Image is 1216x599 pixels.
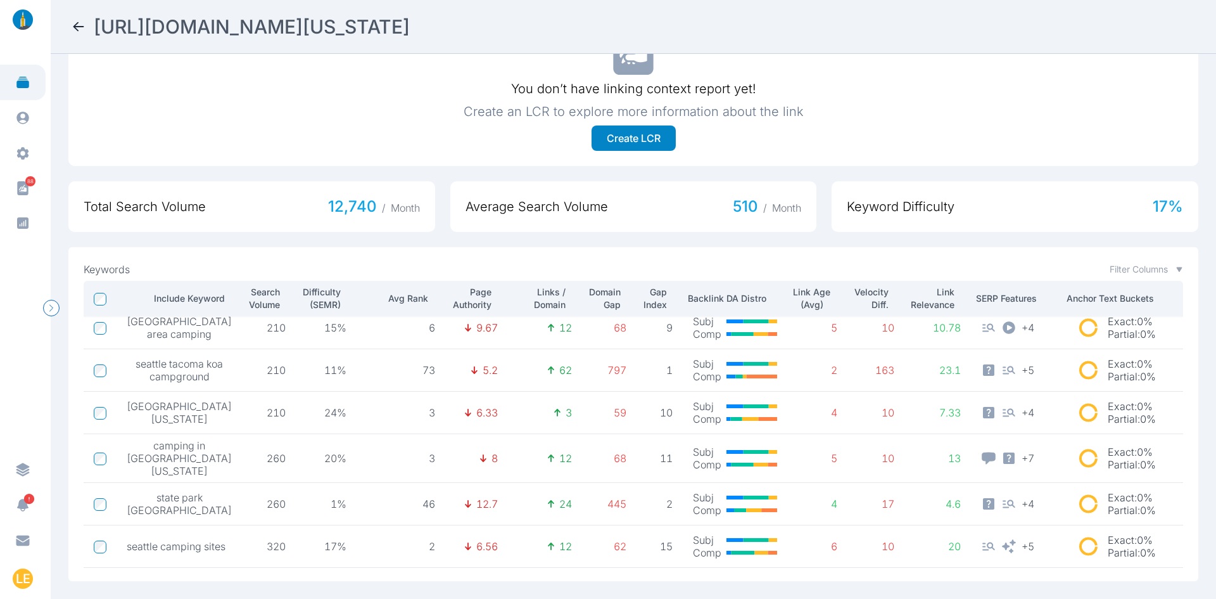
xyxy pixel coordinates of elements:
[464,103,804,120] p: Create an LCR to explore more information about the link
[127,315,232,340] span: [GEOGRAPHIC_DATA] area camping
[1108,491,1156,504] p: Exact : 0%
[693,504,721,517] p: Comp
[252,498,286,510] p: 260
[476,540,498,553] p: 6.56
[559,498,572,510] p: 24
[693,534,721,546] p: Subj
[1022,320,1034,334] span: + 4
[592,321,626,334] p: 68
[1110,263,1183,276] button: Filter Columns
[367,452,435,465] p: 3
[592,126,676,151] button: Create LCR
[647,364,673,377] p: 1
[306,364,346,377] p: 11%
[592,364,626,377] p: 797
[1108,546,1156,559] p: Partial : 0%
[797,364,837,377] p: 2
[127,540,225,553] span: seattle camping sites
[306,321,346,334] p: 15%
[592,498,626,510] p: 445
[476,498,498,510] p: 12.7
[592,406,626,419] p: 59
[559,364,572,377] p: 62
[247,286,280,311] p: Search Volume
[84,263,130,276] p: Keywords
[127,400,232,425] span: [GEOGRAPHIC_DATA][US_STATE]
[306,540,346,553] p: 17%
[559,321,572,334] p: 12
[847,198,954,216] span: Keyword Difficulty
[647,540,673,553] p: 15
[367,498,435,510] p: 46
[1022,496,1034,510] span: + 4
[797,452,837,465] p: 5
[647,498,673,510] p: 2
[1108,357,1156,370] p: Exact : 0%
[382,202,386,214] span: /
[693,546,721,559] p: Comp
[511,80,756,98] p: You don’t have linking context report yet!
[592,452,626,465] p: 68
[252,321,286,334] p: 210
[915,498,961,510] p: 4.6
[647,452,673,465] p: 11
[328,196,420,217] span: 12,740
[693,413,721,425] p: Comp
[772,202,801,214] span: Month
[693,400,721,413] p: Subj
[1108,328,1156,340] p: Partial : 0%
[642,286,667,311] p: Gap Index
[858,321,894,334] p: 10
[559,452,572,465] p: 12
[693,357,721,370] p: Subj
[367,406,435,419] p: 3
[858,452,894,465] p: 10
[301,286,341,311] p: Difficulty (SEMR)
[797,406,837,419] p: 4
[1022,405,1034,419] span: + 4
[513,286,566,311] p: Links / Domain
[1108,576,1156,589] p: Exact : 0%
[391,202,420,214] span: Month
[858,364,894,377] p: 163
[693,370,721,383] p: Comp
[476,406,498,419] p: 6.33
[1022,451,1034,465] span: + 7
[252,406,286,419] p: 210
[8,10,38,30] img: linklaunch_small.2ae18699.png
[592,540,626,553] p: 62
[858,498,894,510] p: 17
[252,452,286,465] p: 260
[306,406,346,419] p: 24%
[1108,534,1156,546] p: Exact : 0%
[1108,413,1156,425] p: Partial : 0%
[647,321,673,334] p: 9
[647,406,673,419] p: 10
[915,540,961,553] p: 20
[976,292,1056,305] p: SERP Features
[1108,370,1156,383] p: Partial : 0%
[852,286,889,311] p: Velocity Diff.
[1108,458,1156,471] p: Partial : 0%
[797,321,837,334] p: 5
[1153,196,1183,217] span: 17 %
[733,196,801,217] span: 510
[483,364,498,377] p: 5.2
[306,498,346,510] p: 1%
[797,498,837,510] p: 4
[122,292,225,305] p: Include Keyword
[858,406,894,419] p: 10
[1022,363,1034,377] span: + 5
[367,321,435,334] p: 6
[693,446,721,458] p: Subj
[252,540,286,553] p: 320
[915,364,961,377] p: 23.1
[693,491,721,504] p: Subj
[797,540,837,553] p: 6
[362,292,428,305] p: Avg Rank
[915,452,961,465] p: 13
[693,328,721,340] p: Comp
[450,286,492,311] p: Page Authority
[25,176,35,186] span: 88
[915,406,961,419] p: 7.33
